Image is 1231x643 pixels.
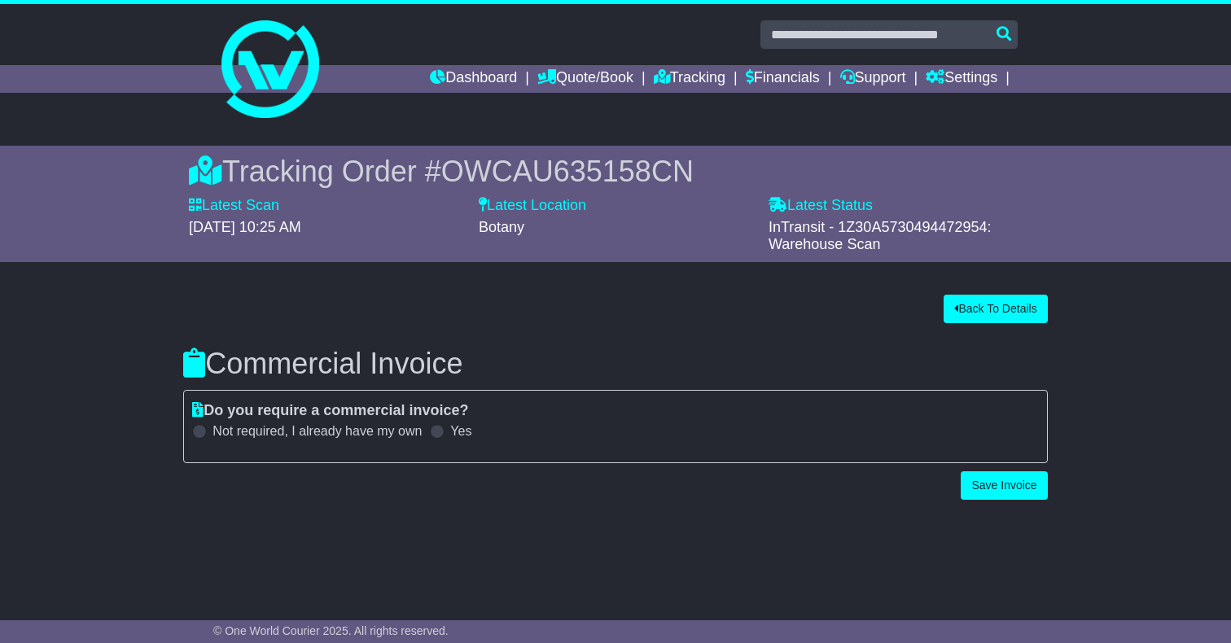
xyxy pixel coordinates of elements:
span: InTransit - 1Z30A5730494472954: Warehouse Scan [769,219,992,253]
label: Latest Status [769,197,873,215]
h3: Commercial Invoice [183,348,1047,380]
button: Back To Details [944,295,1047,323]
label: Yes [450,423,471,439]
label: Latest Scan [189,197,279,215]
label: Not required, I already have my own [212,423,422,439]
a: Settings [926,65,997,93]
a: Support [840,65,906,93]
a: Tracking [654,65,725,93]
label: Latest Location [479,197,586,215]
span: Botany [479,219,524,235]
button: Save Invoice [961,471,1047,500]
a: Financials [746,65,820,93]
span: [DATE] 10:25 AM [189,219,301,235]
a: Dashboard [430,65,517,93]
span: OWCAU635158CN [441,155,694,188]
span: © One World Courier 2025. All rights reserved. [213,624,449,637]
div: Tracking Order # [189,154,1042,189]
label: Do you require a commercial invoice? [192,402,468,420]
a: Quote/Book [537,65,633,93]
